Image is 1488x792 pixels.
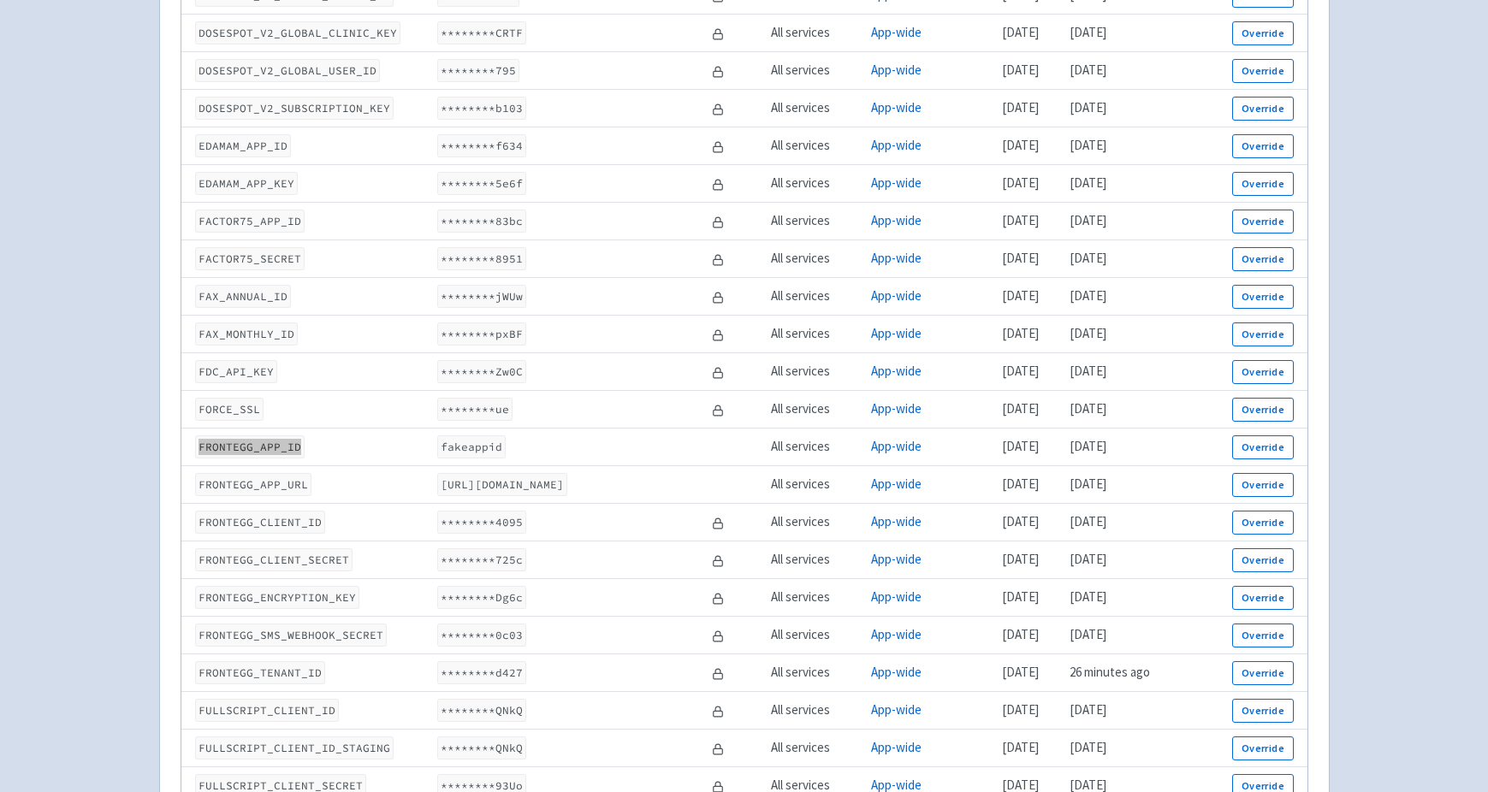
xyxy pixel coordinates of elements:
[871,62,922,78] a: App-wide
[871,551,922,567] a: App-wide
[1232,21,1293,45] button: Override
[437,473,567,496] code: [URL][DOMAIN_NAME]
[766,278,866,316] td: All services
[766,692,866,730] td: All services
[1232,548,1293,572] button: Override
[871,701,922,718] a: App-wide
[766,579,866,617] td: All services
[1070,325,1106,341] time: [DATE]
[1002,24,1039,40] time: [DATE]
[1232,661,1293,685] button: Override
[1232,210,1293,233] button: Override
[766,541,866,579] td: All services
[766,466,866,504] td: All services
[871,325,922,341] a: App-wide
[1070,212,1106,228] time: [DATE]
[195,511,325,534] code: FRONTEGG_CLIENT_ID
[1070,174,1106,191] time: [DATE]
[195,398,264,421] code: FORCE_SSL
[1002,438,1039,454] time: [DATE]
[195,285,291,308] code: FAX_ANNUAL_ID
[1232,97,1293,121] button: Override
[766,165,866,203] td: All services
[1002,588,1039,605] time: [DATE]
[1232,473,1293,497] button: Override
[1002,363,1039,379] time: [DATE]
[766,90,866,127] td: All services
[766,654,866,692] td: All services
[195,322,298,346] code: FAX_MONTHLY_ID
[1070,626,1106,642] time: [DATE]
[1070,99,1106,115] time: [DATE]
[871,137,922,153] a: App-wide
[871,212,922,228] a: App-wide
[871,24,922,40] a: App-wide
[195,473,311,496] code: FRONTEGG_APP_URL
[1070,739,1106,755] time: [DATE]
[195,21,400,44] code: DOSESPOT_V2_GLOBAL_CLINIC_KEY
[437,435,506,458] code: fakeappid
[1002,739,1039,755] time: [DATE]
[1232,59,1293,83] button: Override
[871,739,922,755] a: App-wide
[195,210,305,233] code: FACTOR75_APP_ID
[1070,551,1106,567] time: [DATE]
[1070,400,1106,417] time: [DATE]
[871,626,922,642] a: App-wide
[1232,247,1293,271] button: Override
[1002,62,1039,78] time: [DATE]
[1070,62,1106,78] time: [DATE]
[1232,398,1293,422] button: Override
[871,588,922,605] a: App-wide
[1232,322,1293,346] button: Override
[766,127,866,165] td: All services
[1232,360,1293,384] button: Override
[1002,99,1039,115] time: [DATE]
[1232,511,1293,535] button: Override
[1002,137,1039,153] time: [DATE]
[195,699,339,722] code: FULLSCRIPT_CLIENT_ID
[766,52,866,90] td: All services
[195,548,353,571] code: FRONTEGG_CLIENT_SECRET
[1002,174,1039,191] time: [DATE]
[1232,586,1293,610] button: Override
[766,391,866,429] td: All services
[1070,363,1106,379] time: [DATE]
[1070,701,1106,718] time: [DATE]
[766,504,866,541] td: All services
[766,617,866,654] td: All services
[1232,699,1293,723] button: Override
[1002,325,1039,341] time: [DATE]
[195,59,380,82] code: DOSESPOT_V2_GLOBAL_USER_ID
[1232,134,1293,158] button: Override
[1070,250,1106,266] time: [DATE]
[871,174,922,191] a: App-wide
[1002,250,1039,266] time: [DATE]
[871,664,922,680] a: App-wide
[195,360,277,383] code: FDC_API_KEY
[1002,664,1039,680] time: [DATE]
[1070,588,1106,605] time: [DATE]
[871,513,922,529] a: App-wide
[871,99,922,115] a: App-wide
[766,15,866,52] td: All services
[1070,513,1106,529] time: [DATE]
[1002,476,1039,492] time: [DATE]
[766,353,866,391] td: All services
[1002,626,1039,642] time: [DATE]
[871,476,922,492] a: App-wide
[766,203,866,240] td: All services
[1070,476,1106,492] time: [DATE]
[1232,736,1293,760] button: Override
[195,247,305,270] code: FACTOR75_SECRET
[195,624,387,647] code: FRONTEGG_SMS_WEBHOOK_SECRET
[766,316,866,353] td: All services
[1002,212,1039,228] time: [DATE]
[1232,172,1293,196] button: Override
[1002,513,1039,529] time: [DATE]
[1232,624,1293,647] button: Override
[871,250,922,266] a: App-wide
[766,240,866,278] td: All services
[195,661,325,684] code: FRONTEGG_TENANT_ID
[195,586,359,609] code: FRONTEGG_ENCRYPTION_KEY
